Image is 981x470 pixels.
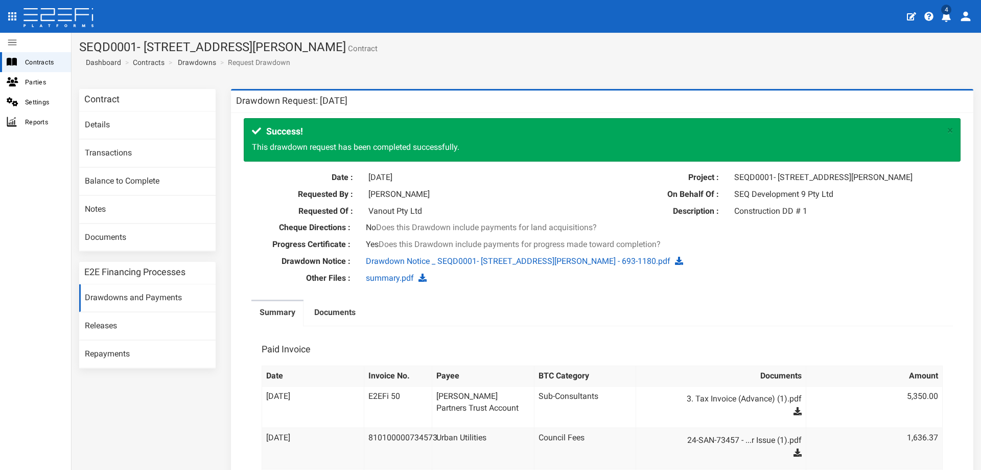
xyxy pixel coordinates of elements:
[262,345,311,354] h3: Paid Invoice
[376,222,597,232] span: Does this Drawdown include payments for land acquisitions?
[244,189,361,200] label: Requested By :
[432,387,534,428] td: [PERSON_NAME] Partners Trust Account
[79,341,216,368] a: Repayments
[727,206,961,217] div: Construction DD # 1
[806,366,943,387] th: Amount
[262,366,364,387] th: Date
[727,172,961,184] div: SEQD0001- [STREET_ADDRESS][PERSON_NAME]
[82,58,121,66] span: Dashboard
[79,168,216,195] a: Balance to Complete
[79,111,216,139] a: Details
[361,206,595,217] div: Vanout Pty Ltd
[25,116,63,128] span: Reports
[79,224,216,252] a: Documents
[346,45,378,53] small: Contract
[314,307,356,319] label: Documents
[25,76,63,88] span: Parties
[650,391,802,407] a: 3. Tax Invoice (Advance) (1).pdf
[361,189,595,200] div: [PERSON_NAME]
[84,95,120,104] h3: Contract
[358,222,847,234] div: No
[636,366,806,387] th: Documents
[534,387,636,428] td: Sub-Consultants
[25,96,63,108] span: Settings
[610,189,727,200] label: On Behalf Of :
[366,273,414,283] a: summary.pdf
[79,140,216,167] a: Transactions
[379,239,661,249] span: Does this Drawdown include payments for progress made toward completion?
[262,387,364,428] td: [DATE]
[133,57,165,68] a: Contracts
[806,387,943,428] td: 5,350.00
[84,267,185,277] h3: E2E Financing Processes
[244,118,961,162] div: This drawdown request has been completed successfully.
[727,189,961,200] div: SEQ Development 9 Pty Ltd
[79,284,216,312] a: Drawdowns and Payments
[236,239,358,251] label: Progress Certificate :
[25,56,63,68] span: Contracts
[358,239,847,251] div: Yes
[82,57,121,68] a: Dashboard
[947,125,953,136] button: ×
[79,40,973,54] h1: SEQD0001- [STREET_ADDRESS][PERSON_NAME]
[432,428,534,469] td: Urban Utilities
[236,96,347,105] h3: Drawdown Request: [DATE]
[260,307,295,319] label: Summary
[610,206,727,217] label: Description :
[252,126,942,137] h4: Success!
[236,222,358,234] label: Cheque Directions :
[244,172,361,184] label: Date :
[79,196,216,223] a: Notes
[361,172,595,184] div: [DATE]
[244,206,361,217] label: Requested Of :
[650,432,802,449] a: 24-SAN-73457 - ...r Issue (1).pdf
[534,428,636,469] td: Council Fees
[364,428,432,469] td: 810100000734573
[432,366,534,387] th: Payee
[610,172,727,184] label: Project :
[366,256,670,266] a: Drawdown Notice _ SEQD0001- [STREET_ADDRESS][PERSON_NAME] - 693-1180.pdf
[236,273,358,284] label: Other Files :
[364,366,432,387] th: Invoice No.
[364,387,432,428] td: E2EFi 50
[178,57,216,68] a: Drawdowns
[218,57,290,68] li: Request Drawdown
[534,366,636,387] th: BTC Category
[79,312,216,340] a: Releases
[251,301,303,327] a: Summary
[262,428,364,469] td: [DATE]
[236,256,358,267] label: Drawdown Notice :
[306,301,364,327] a: Documents
[806,428,943,469] td: 1,636.37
